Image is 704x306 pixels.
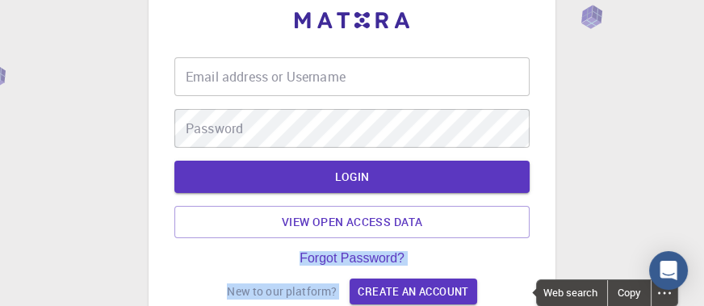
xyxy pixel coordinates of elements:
[649,251,688,290] div: Open Intercom Messenger
[174,206,530,238] a: View open access data
[537,280,607,306] span: Web search
[300,251,404,266] a: Forgot Password?
[350,279,476,304] a: Create an account
[608,280,651,306] div: Copy
[227,283,337,300] p: New to our platform?
[174,161,530,193] button: LOGIN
